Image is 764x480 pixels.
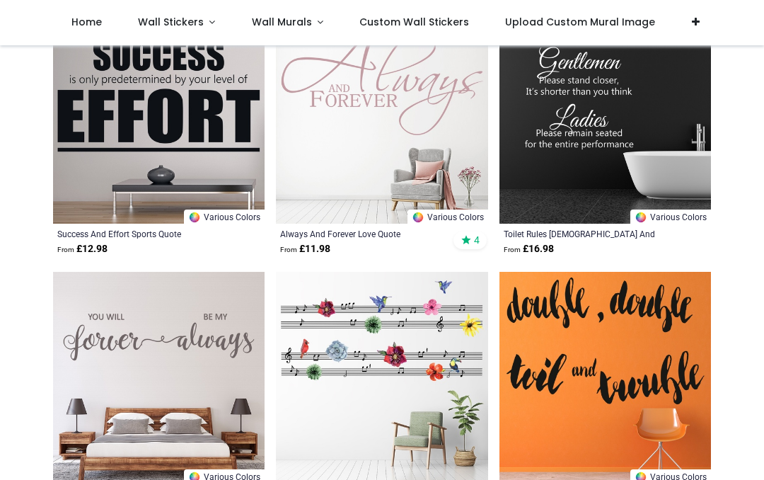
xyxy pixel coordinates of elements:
span: Upload Custom Mural Image [505,15,655,29]
strong: £ 16.98 [504,242,554,256]
a: Various Colors [184,210,265,224]
a: Success And Effort Sports Quote [57,228,220,239]
span: Home [71,15,102,29]
img: Always And Forever Love Quote Wall Sticker - Mod2 [276,11,487,223]
span: Custom Wall Stickers [359,15,469,29]
span: Wall Murals [252,15,312,29]
strong: £ 11.98 [280,242,330,256]
span: 4 [474,234,480,246]
img: Success And Effort Sports Quote Wall Sticker [53,11,265,223]
strong: £ 12.98 [57,242,108,256]
img: Toilet Rules Ladies And Gents Wall Sticker [499,11,711,223]
span: From [57,246,74,253]
img: Color Wheel [412,211,424,224]
a: Toilet Rules [DEMOGRAPHIC_DATA] And [DEMOGRAPHIC_DATA] [504,228,666,239]
span: From [504,246,521,253]
img: Color Wheel [635,211,647,224]
img: Color Wheel [188,211,201,224]
a: Various Colors [630,210,711,224]
span: Wall Stickers [138,15,204,29]
a: Always And Forever Love Quote [280,228,443,239]
a: Various Colors [407,210,488,224]
span: From [280,246,297,253]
